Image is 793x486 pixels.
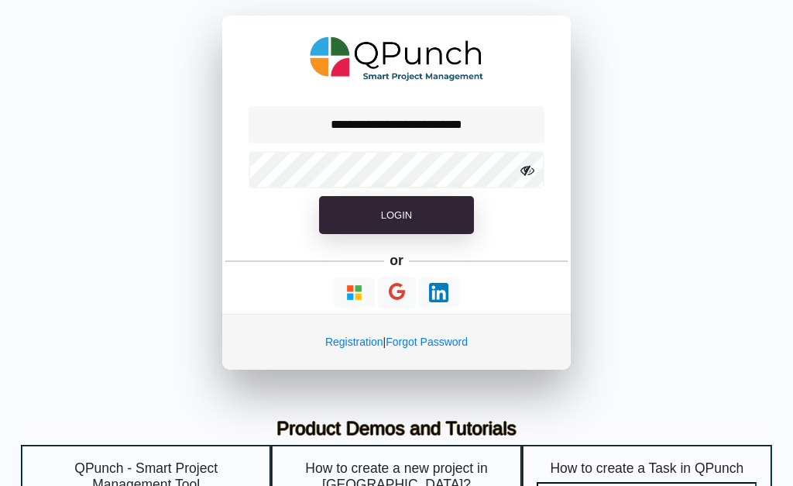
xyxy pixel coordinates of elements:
[381,209,412,221] span: Login
[310,31,484,87] img: QPunch
[387,250,407,271] h5: or
[222,314,571,370] div: |
[319,196,474,235] button: Login
[325,336,383,348] a: Registration
[378,277,416,308] button: Continue With Google
[33,418,760,440] h3: Product Demos and Tutorials
[386,336,468,348] a: Forgot Password
[345,283,364,302] img: Loading...
[334,277,375,308] button: Continue With Microsoft Azure
[418,277,459,308] button: Continue With LinkedIn
[537,460,757,477] h5: How to create a Task in QPunch
[429,283,448,302] img: Loading...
